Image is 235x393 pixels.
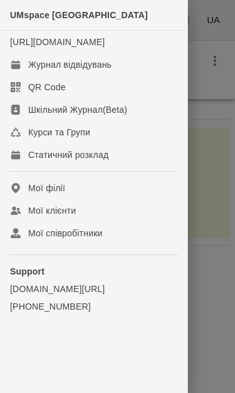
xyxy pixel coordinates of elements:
div: Мої філії [28,182,65,194]
p: Support [10,265,177,278]
a: [PHONE_NUMBER] [10,300,177,313]
span: UMspace [GEOGRAPHIC_DATA] [10,10,148,20]
a: [DOMAIN_NAME][URL] [10,283,177,295]
a: [URL][DOMAIN_NAME] [10,37,105,47]
div: QR Code [28,81,66,93]
div: Шкільний Журнал(Beta) [28,103,127,116]
div: Мої клієнти [28,204,76,217]
div: Курси та Групи [28,126,90,139]
div: Мої співробітники [28,227,103,239]
div: Журнал відвідувань [28,58,112,71]
div: Статичний розклад [28,149,108,161]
